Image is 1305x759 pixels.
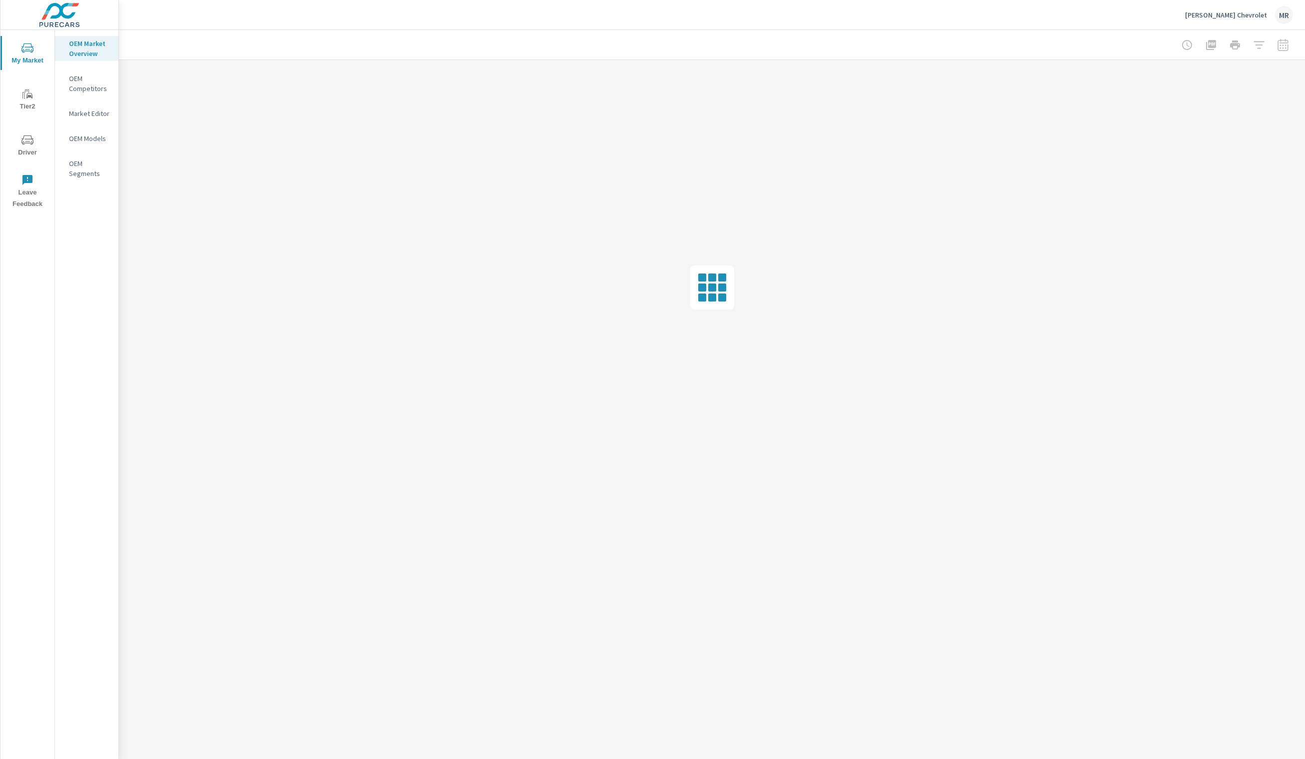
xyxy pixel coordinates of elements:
[69,158,110,178] p: OEM Segments
[55,36,118,61] div: OEM Market Overview
[3,174,51,210] span: Leave Feedback
[55,106,118,121] div: Market Editor
[69,108,110,118] p: Market Editor
[3,42,51,66] span: My Market
[55,71,118,96] div: OEM Competitors
[69,133,110,143] p: OEM Models
[0,30,54,214] div: nav menu
[69,73,110,93] p: OEM Competitors
[1185,10,1267,19] p: [PERSON_NAME] Chevrolet
[3,88,51,112] span: Tier2
[55,131,118,146] div: OEM Models
[1275,6,1293,24] div: MR
[69,38,110,58] p: OEM Market Overview
[55,156,118,181] div: OEM Segments
[3,134,51,158] span: Driver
